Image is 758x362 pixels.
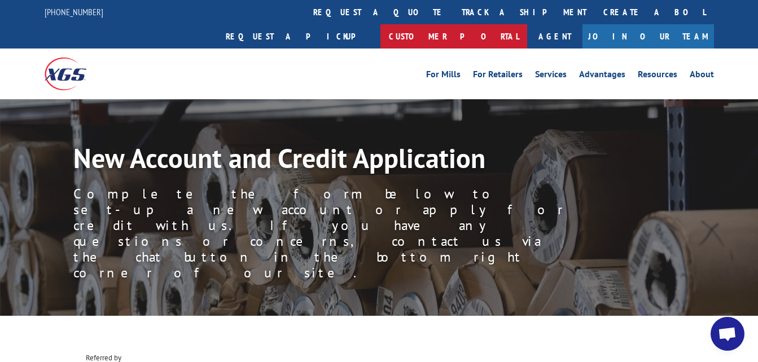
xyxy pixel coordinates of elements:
a: For Retailers [473,70,523,82]
a: Agent [527,24,582,48]
a: Request a pickup [217,24,380,48]
span: DBA [298,135,312,145]
a: Customer Portal [380,24,527,48]
a: About [690,70,714,82]
p: Complete the form below to set-up a new account or apply for credit with us. If you have any ques... [73,186,581,281]
span: Who do you report to within your company? [298,228,432,237]
a: [PHONE_NUMBER] [45,6,103,17]
a: Advantages [579,70,625,82]
span: Primary Contact Email [298,274,365,284]
a: Resources [638,70,677,82]
a: Services [535,70,567,82]
span: Primary Contact Last Name [298,182,380,191]
div: Open chat [711,317,744,351]
a: Join Our Team [582,24,714,48]
a: For Mills [426,70,461,82]
h1: New Account and Credit Application [73,144,581,177]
